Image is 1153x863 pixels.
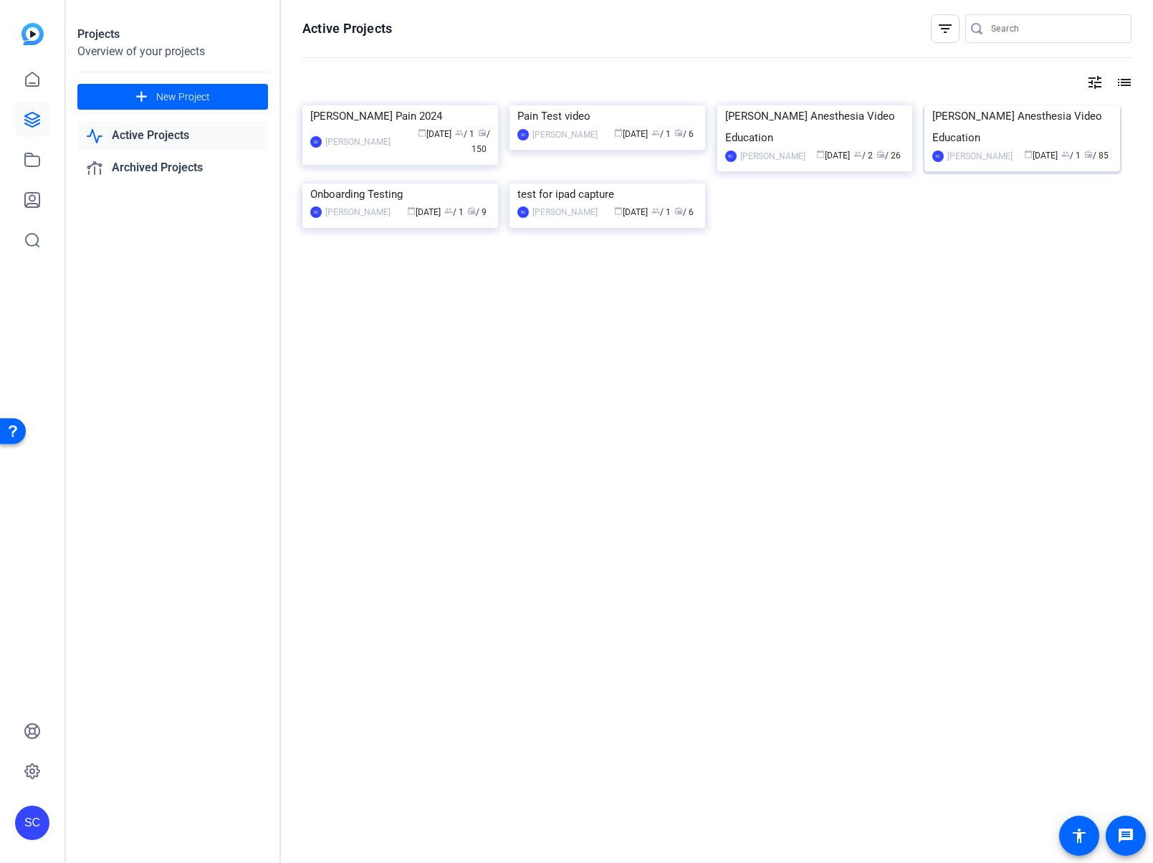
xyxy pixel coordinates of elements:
[674,206,683,215] span: radio
[418,128,426,137] span: calendar_today
[876,150,885,158] span: radio
[77,121,268,151] a: Active Projects
[77,26,268,43] div: Projects
[1024,151,1058,161] span: [DATE]
[156,90,210,105] span: New Project
[444,207,464,217] span: / 1
[947,149,1013,163] div: [PERSON_NAME]
[472,129,490,154] span: / 150
[1061,151,1081,161] span: / 1
[325,135,391,149] div: [PERSON_NAME]
[310,206,322,218] div: SC
[853,151,873,161] span: / 2
[853,150,862,158] span: group
[651,207,671,217] span: / 1
[455,128,464,137] span: group
[937,20,954,37] mat-icon: filter_list
[614,129,648,139] span: [DATE]
[674,207,694,217] span: / 6
[932,151,944,162] div: SC
[77,153,268,183] a: Archived Projects
[77,84,268,110] button: New Project
[740,149,805,163] div: [PERSON_NAME]
[651,129,671,139] span: / 1
[302,20,392,37] h1: Active Projects
[651,128,660,137] span: group
[991,20,1120,37] input: Search
[478,128,487,137] span: radio
[725,151,737,162] div: SC
[517,105,697,127] div: Pain Test video
[1024,150,1033,158] span: calendar_today
[1117,827,1134,844] mat-icon: message
[1086,74,1104,91] mat-icon: tune
[21,23,44,45] img: blue-gradient.svg
[133,88,150,106] mat-icon: add
[517,129,529,140] div: SC
[310,183,490,205] div: Onboarding Testing
[310,136,322,148] div: SC
[725,105,905,148] div: [PERSON_NAME] Anesthesia Video Education
[407,206,416,215] span: calendar_today
[876,151,901,161] span: / 26
[517,183,697,205] div: test for ipad capture
[816,150,825,158] span: calendar_today
[1084,150,1093,158] span: radio
[15,806,49,840] div: SC
[532,128,598,142] div: [PERSON_NAME]
[614,128,623,137] span: calendar_today
[1071,827,1088,844] mat-icon: accessibility
[325,205,391,219] div: [PERSON_NAME]
[455,129,474,139] span: / 1
[310,105,490,127] div: [PERSON_NAME] Pain 2024
[467,207,487,217] span: / 9
[77,43,268,60] div: Overview of your projects
[517,206,529,218] div: SC
[674,129,694,139] span: / 6
[444,206,453,215] span: group
[614,206,623,215] span: calendar_today
[467,206,476,215] span: radio
[674,128,683,137] span: radio
[816,151,850,161] span: [DATE]
[614,207,648,217] span: [DATE]
[651,206,660,215] span: group
[418,129,451,139] span: [DATE]
[932,105,1112,148] div: [PERSON_NAME] Anesthesia Video Education
[1084,151,1109,161] span: / 85
[1061,150,1070,158] span: group
[407,207,441,217] span: [DATE]
[532,205,598,219] div: [PERSON_NAME]
[1114,74,1132,91] mat-icon: list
